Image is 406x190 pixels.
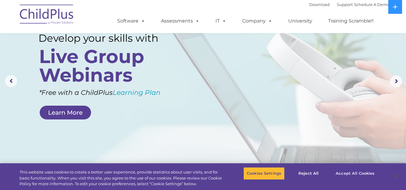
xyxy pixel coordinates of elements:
[322,15,380,27] a: Training Scramble!!
[39,47,171,84] rs-layer: Live Group Webinars
[39,87,182,99] rs-layer: *Free with a ChildPlus
[309,2,330,7] a: Download
[390,170,403,183] button: Close
[84,64,109,69] span: Phone number
[332,167,378,180] button: Accept All Cookies
[111,15,151,27] a: Software
[282,15,318,27] a: University
[84,40,102,44] span: Last name
[290,167,327,180] button: Reject All
[38,32,173,44] rs-layer: Develop your skills with
[337,2,353,7] a: Support
[155,15,206,27] a: Assessments
[40,106,91,119] a: Learn More
[113,89,160,97] a: Learning Plan
[354,2,389,7] a: Schedule A Demo
[309,2,389,7] font: |
[236,15,278,27] a: Company
[17,0,77,30] img: ChildPlus by Procare Solutions
[243,167,285,180] button: Cookies Settings
[209,15,232,27] a: IT
[20,169,223,187] div: This website uses cookies to create a better user experience, provide statistics about user visit...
